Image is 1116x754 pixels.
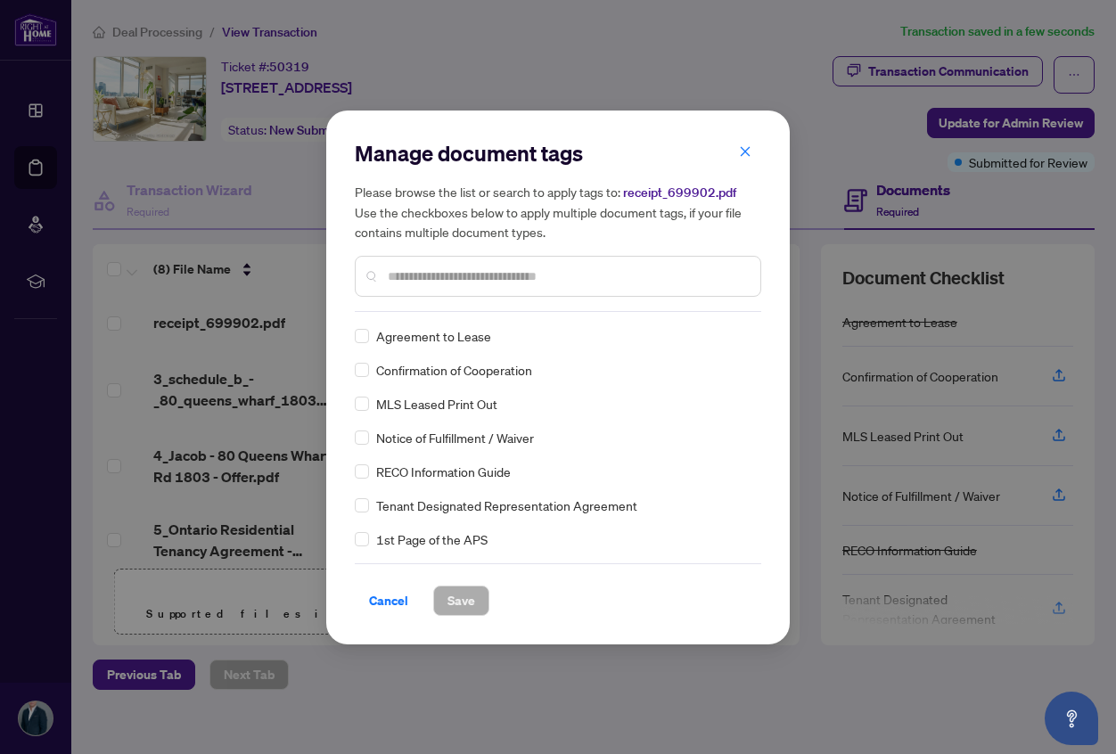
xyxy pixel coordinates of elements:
[739,145,751,158] span: close
[623,184,736,201] span: receipt_699902.pdf
[376,496,637,515] span: Tenant Designated Representation Agreement
[369,586,408,615] span: Cancel
[376,394,497,414] span: MLS Leased Print Out
[376,326,491,346] span: Agreement to Lease
[355,182,761,242] h5: Please browse the list or search to apply tags to: Use the checkboxes below to apply multiple doc...
[376,529,488,549] span: 1st Page of the APS
[376,360,532,380] span: Confirmation of Cooperation
[376,462,511,481] span: RECO Information Guide
[433,586,489,616] button: Save
[355,586,423,616] button: Cancel
[376,428,534,447] span: Notice of Fulfillment / Waiver
[355,139,761,168] h2: Manage document tags
[1045,692,1098,745] button: Open asap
